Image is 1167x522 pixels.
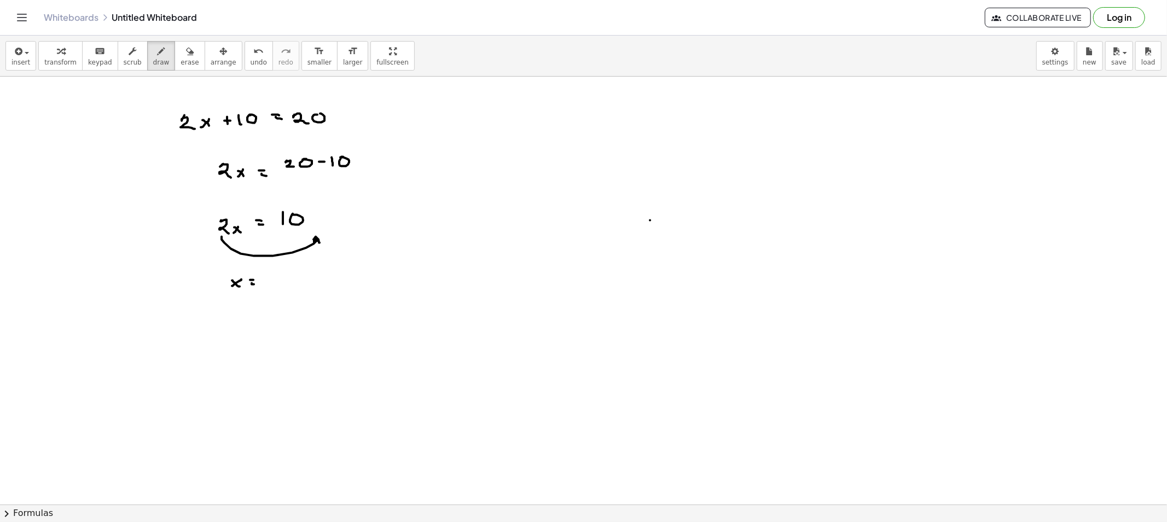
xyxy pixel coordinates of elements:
[88,59,112,66] span: keypad
[82,41,118,71] button: keyboardkeypad
[985,8,1091,27] button: Collaborate Live
[124,59,142,66] span: scrub
[181,59,199,66] span: erase
[95,45,105,58] i: keyboard
[314,45,324,58] i: format_size
[307,59,332,66] span: smaller
[1036,41,1075,71] button: settings
[175,41,205,71] button: erase
[11,59,30,66] span: insert
[1083,59,1096,66] span: new
[13,9,31,26] button: Toggle navigation
[245,41,273,71] button: undoundo
[1042,59,1069,66] span: settings
[278,59,293,66] span: redo
[343,59,362,66] span: larger
[272,41,299,71] button: redoredo
[281,45,291,58] i: redo
[1105,41,1133,71] button: save
[205,41,242,71] button: arrange
[38,41,83,71] button: transform
[44,59,77,66] span: transform
[253,45,264,58] i: undo
[44,12,98,23] a: Whiteboards
[211,59,236,66] span: arrange
[118,41,148,71] button: scrub
[147,41,176,71] button: draw
[994,13,1082,22] span: Collaborate Live
[301,41,338,71] button: format_sizesmaller
[1093,7,1145,28] button: Log in
[1135,41,1162,71] button: load
[1111,59,1127,66] span: save
[5,41,36,71] button: insert
[251,59,267,66] span: undo
[153,59,170,66] span: draw
[1141,59,1156,66] span: load
[1077,41,1103,71] button: new
[376,59,408,66] span: fullscreen
[347,45,358,58] i: format_size
[370,41,414,71] button: fullscreen
[337,41,368,71] button: format_sizelarger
